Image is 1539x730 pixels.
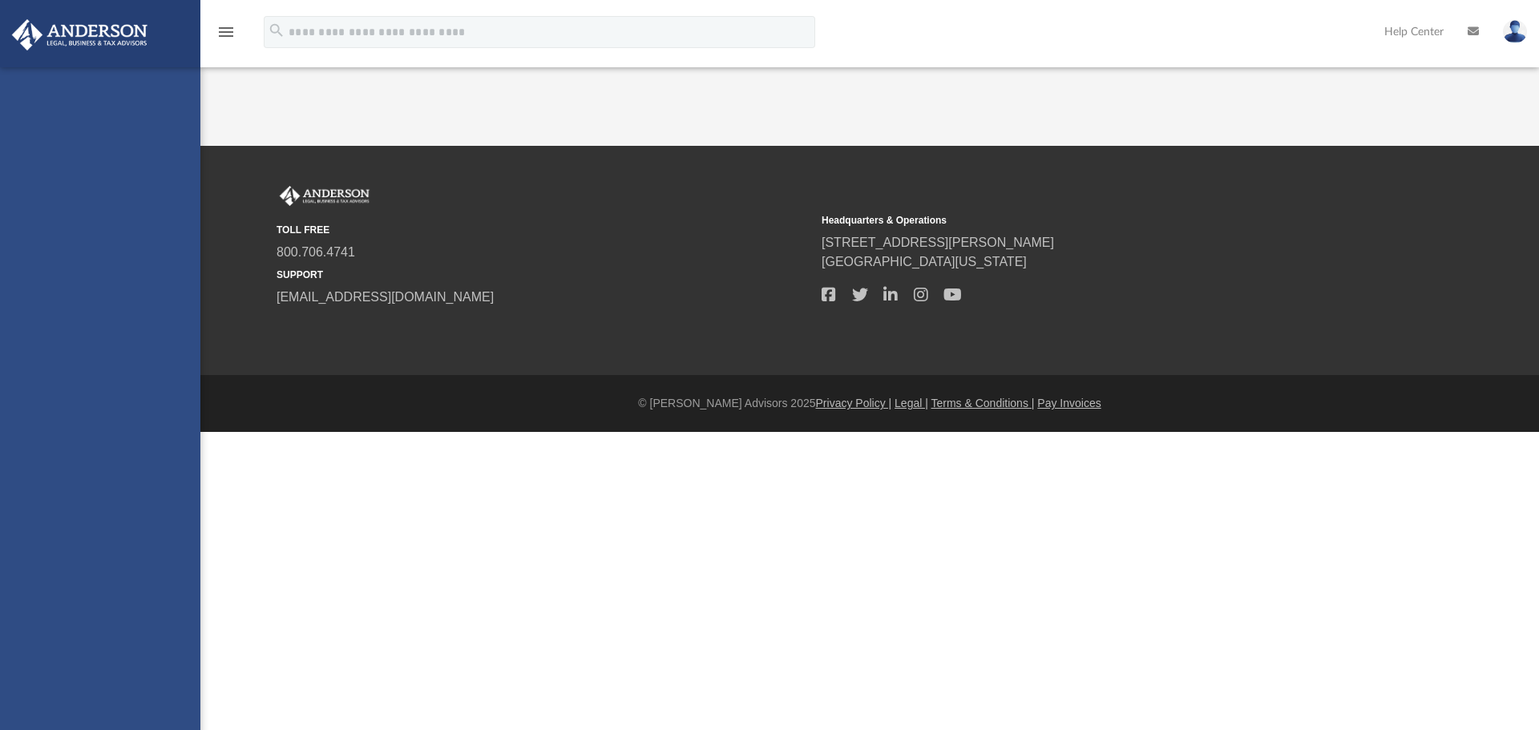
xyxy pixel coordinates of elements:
a: [STREET_ADDRESS][PERSON_NAME] [822,236,1054,249]
img: Anderson Advisors Platinum Portal [277,186,373,207]
a: menu [216,30,236,42]
a: Legal | [895,397,928,409]
i: menu [216,22,236,42]
a: 800.706.4741 [277,245,355,259]
a: Terms & Conditions | [931,397,1035,409]
i: search [268,22,285,39]
img: User Pic [1503,20,1527,43]
div: © [PERSON_NAME] Advisors 2025 [200,395,1539,412]
small: SUPPORT [277,268,810,282]
small: TOLL FREE [277,223,810,237]
a: [GEOGRAPHIC_DATA][US_STATE] [822,255,1027,268]
small: Headquarters & Operations [822,213,1355,228]
a: Privacy Policy | [816,397,892,409]
img: Anderson Advisors Platinum Portal [7,19,152,50]
a: Pay Invoices [1037,397,1101,409]
a: [EMAIL_ADDRESS][DOMAIN_NAME] [277,290,494,304]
